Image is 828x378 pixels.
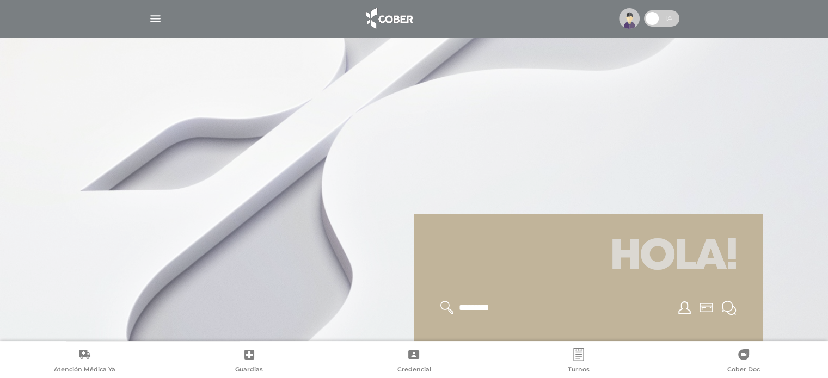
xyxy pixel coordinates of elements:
a: Credencial [332,348,496,376]
img: Cober_menu-lines-white.svg [149,12,162,26]
a: Atención Médica Ya [2,348,167,376]
span: Guardias [235,365,263,375]
span: Turnos [568,365,590,375]
a: Cober Doc [661,348,826,376]
span: Atención Médica Ya [54,365,115,375]
span: Credencial [397,365,431,375]
a: Turnos [496,348,661,376]
span: Cober Doc [727,365,760,375]
img: logo_cober_home-white.png [360,5,417,32]
a: Guardias [167,348,332,376]
img: profile-placeholder.svg [619,8,640,29]
h1: Hola! [427,227,750,288]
